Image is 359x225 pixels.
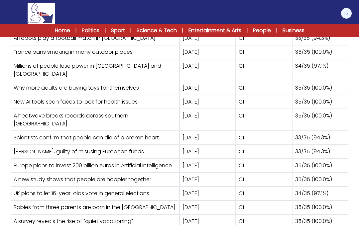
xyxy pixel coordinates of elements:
[14,34,156,42] a: AI robots play a football match in [GEOGRAPHIC_DATA]
[179,45,236,59] div: [DATE]
[292,173,348,187] div: 35/35 (100.0%)
[247,27,248,34] span: |
[14,62,161,78] a: Millions of people lose power in [GEOGRAPHIC_DATA] and [GEOGRAPHIC_DATA]
[292,187,348,200] div: 34/35 (97.1%)
[14,176,151,183] a: A new study shows that people are happier together
[182,27,183,34] span: |
[236,159,292,173] div: C1
[14,98,138,106] a: New AI tools scan faces to look for health issues
[292,31,348,45] div: 33/35 (94.3%)
[179,31,236,45] div: [DATE]
[14,162,172,169] a: Europe plans to invest 200 billion euros in Artificial Intelligence
[179,59,236,81] div: [DATE]
[236,145,292,159] div: C1
[292,109,348,131] div: 35/35 (100.0%)
[292,131,348,145] div: 33/35 (94.3%)
[236,131,292,145] div: C1
[14,48,133,56] a: France bans smoking in many outdoor places
[276,27,277,34] span: |
[105,27,106,34] span: |
[292,145,348,159] div: 33/35 (94.3%)
[111,27,125,35] a: Sport
[179,131,236,145] div: [DATE]
[179,159,236,173] div: [DATE]
[341,8,352,19] img: Iacopo Stracca
[236,31,292,45] div: C1
[14,134,159,141] a: Scientists confirm that people can die of a broken heart
[179,200,236,214] div: [DATE]
[236,187,292,200] div: C1
[236,45,292,59] div: C1
[179,95,236,109] div: [DATE]
[14,217,133,225] a: A survey reveals the rise of "quiet vacationing"
[14,112,128,127] a: A heatwave breaks records across southern [GEOGRAPHIC_DATA]
[28,3,55,24] img: Logo
[179,187,236,200] div: [DATE]
[292,45,348,59] div: 35/35 (100.0%)
[292,95,348,109] div: 35/35 (100.0%)
[179,173,236,187] div: [DATE]
[179,109,236,131] div: [DATE]
[236,200,292,214] div: C1
[292,159,348,173] div: 35/35 (100.0%)
[253,27,271,35] a: People
[236,173,292,187] div: C1
[137,27,177,35] a: Science & Tech
[130,27,131,34] span: |
[292,200,348,214] div: 35/35 (100.0%)
[283,27,304,35] a: Business
[82,27,99,35] a: Politics
[179,145,236,159] div: [DATE]
[236,109,292,131] div: C1
[75,27,76,34] span: |
[188,27,241,35] a: Entertainment & Arts
[14,84,139,92] a: Why more adults are buying toys for themselves
[14,148,144,155] a: [PERSON_NAME], guilty of misusing European funds
[14,189,149,197] a: UK plans to let 16-year-olds vote in general elections
[292,59,348,81] div: 34/35 (97.1%)
[236,95,292,109] div: C1
[179,81,236,95] div: [DATE]
[236,81,292,95] div: C1
[292,81,348,95] div: 35/35 (100.0%)
[7,3,76,24] a: Logo
[55,27,70,35] a: Home
[236,59,292,81] div: C1
[14,203,176,211] a: Babies from three parents are born in the [GEOGRAPHIC_DATA]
